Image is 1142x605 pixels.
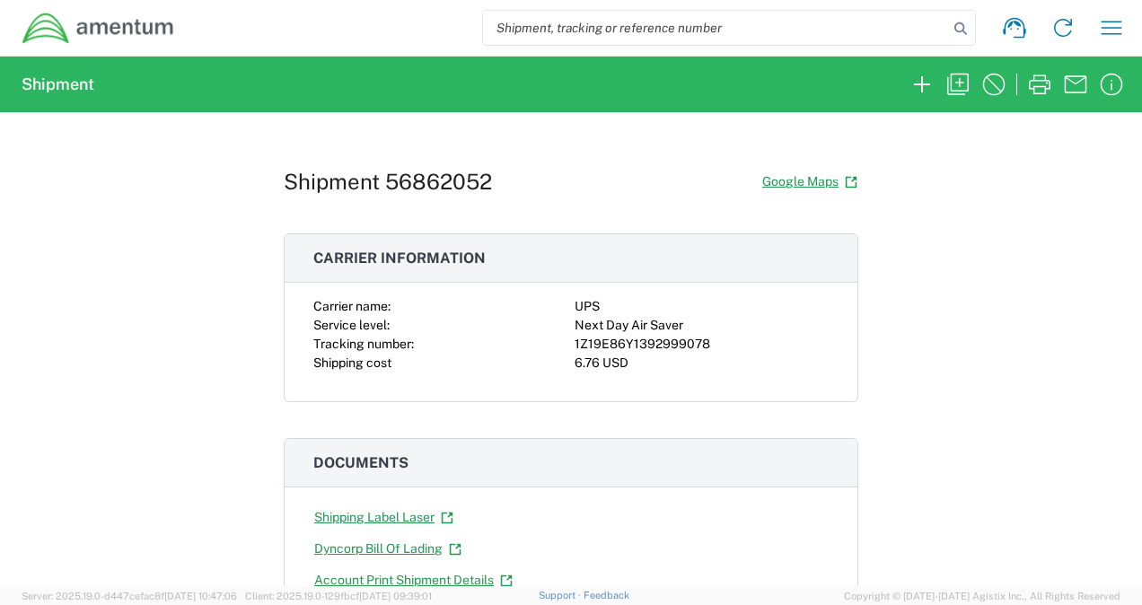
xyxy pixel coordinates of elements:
span: Server: 2025.19.0-d447cefac8f [22,591,237,601]
input: Shipment, tracking or reference number [483,11,948,45]
div: Next Day Air Saver [575,316,829,335]
div: 1Z19E86Y1392999078 [575,335,829,354]
div: 6.76 USD [575,354,829,373]
span: Service level: [313,318,390,332]
span: Copyright © [DATE]-[DATE] Agistix Inc., All Rights Reserved [844,588,1120,604]
h2: Shipment [22,74,94,95]
span: Documents [313,454,408,471]
a: Account Print Shipment Details [313,565,514,596]
span: Carrier information [313,250,486,267]
a: Feedback [584,590,629,601]
a: Shipping Label Laser [313,502,454,533]
span: [DATE] 10:47:06 [164,591,237,601]
span: [DATE] 09:39:01 [359,591,432,601]
span: Client: 2025.19.0-129fbcf [245,591,432,601]
a: Dyncorp Bill Of Lading [313,533,462,565]
span: Shipping cost [313,355,391,370]
h1: Shipment 56862052 [284,169,492,195]
a: Google Maps [761,166,858,197]
img: dyncorp [22,12,175,45]
a: Support [539,590,584,601]
div: UPS [575,297,829,316]
span: Carrier name: [313,299,391,313]
span: Tracking number: [313,337,414,351]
